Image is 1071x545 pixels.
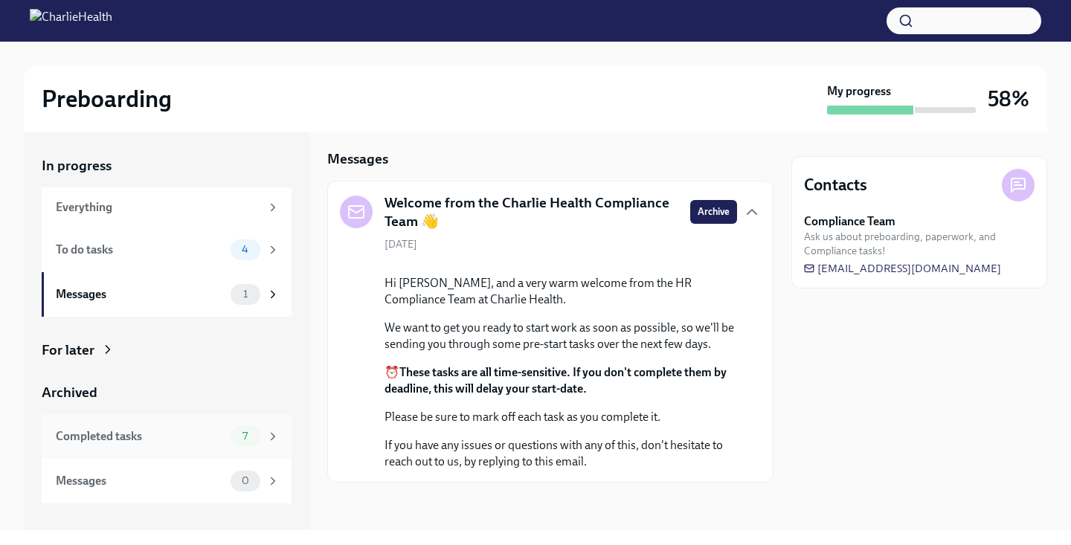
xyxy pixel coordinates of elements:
a: Completed tasks7 [42,414,292,459]
p: If you have any issues or questions with any of this, don't hesitate to reach out to us, by reply... [385,437,737,470]
p: Hi [PERSON_NAME], and a very warm welcome from the HR Compliance Team at Charlie Health. [385,275,737,308]
strong: These tasks are all time-sensitive. If you don't complete them by deadline, this will delay your ... [385,365,727,396]
h2: Preboarding [42,84,172,114]
a: Everything [42,187,292,228]
div: Everything [56,199,260,216]
a: In progress [42,156,292,175]
a: For later [42,341,292,360]
span: 7 [234,430,257,442]
img: CharlieHealth [30,9,112,33]
button: Archive [690,200,737,224]
a: [EMAIL_ADDRESS][DOMAIN_NAME] [804,261,1001,276]
h3: 58% [988,86,1029,112]
strong: My progress [827,83,891,100]
a: Archived [42,383,292,402]
div: Completed tasks [56,428,225,445]
div: Messages [56,286,225,303]
p: Please be sure to mark off each task as you complete it. [385,409,737,425]
h4: Contacts [804,174,867,196]
span: Archive [698,204,730,219]
a: Messages0 [42,459,292,503]
div: For later [42,341,94,360]
div: To do tasks [56,242,225,258]
span: [DATE] [385,237,417,251]
div: Messages [56,473,225,489]
h5: Messages [327,149,388,169]
p: We want to get you ready to start work as soon as possible, so we'll be sending you through some ... [385,320,737,352]
a: To do tasks4 [42,228,292,272]
strong: Compliance Team [804,213,895,230]
span: 4 [233,244,257,255]
p: ⏰ [385,364,737,397]
span: 0 [233,475,258,486]
h5: Welcome from the Charlie Health Compliance Team 👋 [385,193,678,231]
span: Ask us about preboarding, paperwork, and Compliance tasks! [804,230,1035,258]
span: 1 [234,288,257,300]
a: Messages1 [42,272,292,317]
